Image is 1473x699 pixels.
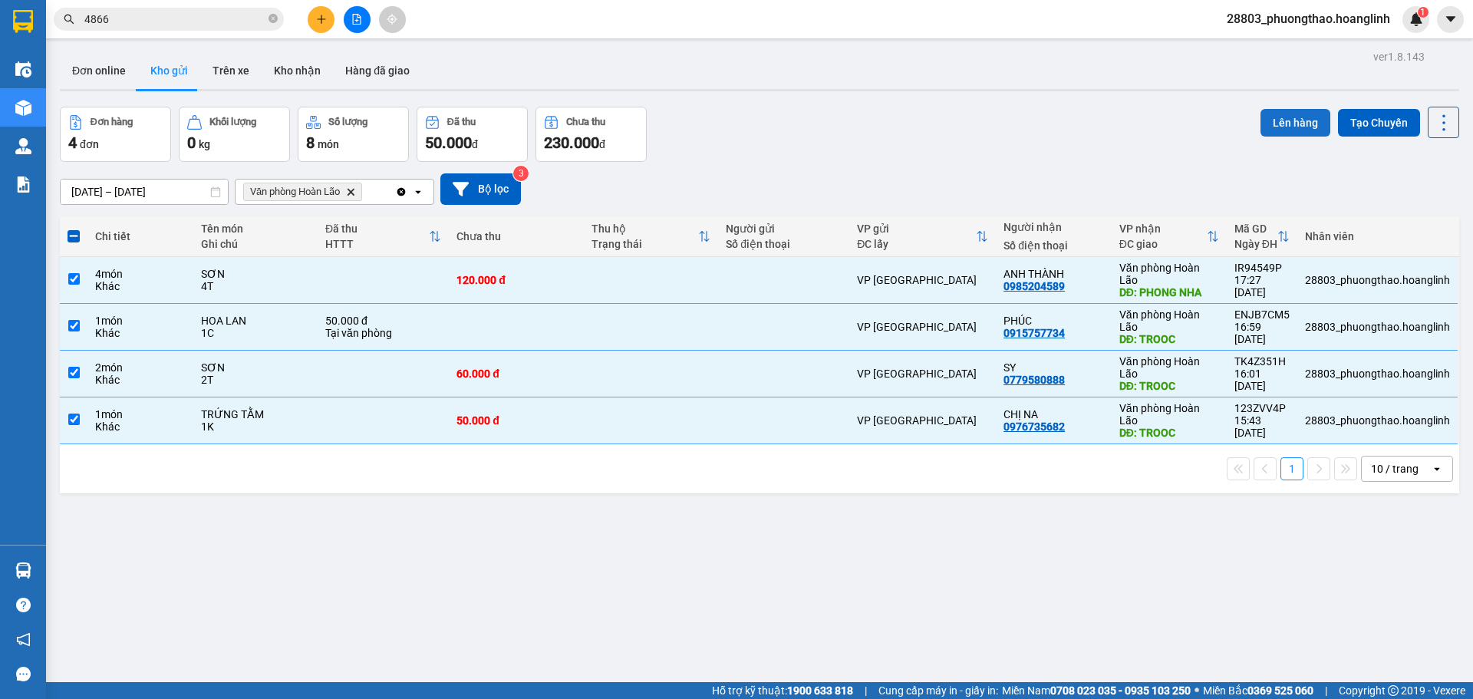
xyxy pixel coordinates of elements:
[1119,333,1219,345] div: DĐ: TROOC
[1003,420,1065,433] div: 0976735682
[243,183,362,201] span: Văn phòng Hoàn Lão, close by backspace
[544,134,599,152] span: 230.000
[308,6,334,33] button: plus
[440,173,521,205] button: Bộ lọc
[306,134,315,152] span: 8
[201,315,310,327] div: HOA LAN
[1050,684,1191,697] strong: 0708 023 035 - 0935 103 250
[1234,274,1290,298] div: 17:27 [DATE]
[250,186,340,198] span: Văn phòng Hoàn Lão
[1444,12,1458,26] span: caret-down
[95,268,185,280] div: 4 món
[726,223,842,235] div: Người gửi
[535,107,647,162] button: Chưa thu230.000đ
[857,223,976,235] div: VP gửi
[1234,355,1290,368] div: TK4Z351H
[60,107,171,162] button: Đơn hàng4đơn
[1003,327,1065,339] div: 0915757734
[325,327,441,339] div: Tại văn phòng
[1280,457,1303,480] button: 1
[1003,361,1104,374] div: SY
[1119,308,1219,333] div: Văn phòng Hoàn Lão
[1003,315,1104,327] div: PHÚC
[1227,216,1297,257] th: Toggle SortBy
[1247,684,1313,697] strong: 0369 525 060
[1305,321,1450,333] div: 28803_phuongthao.hoanglinh
[95,280,185,292] div: Khác
[1119,380,1219,392] div: DĐ: TROOC
[1003,221,1104,233] div: Người nhận
[346,187,355,196] svg: Delete
[456,230,576,242] div: Chưa thu
[16,598,31,612] span: question-circle
[1119,355,1219,380] div: Văn phòng Hoàn Lão
[1119,223,1207,235] div: VP nhận
[1420,7,1425,18] span: 1
[95,408,185,420] div: 1 món
[1234,368,1290,392] div: 16:01 [DATE]
[1431,463,1443,475] svg: open
[379,6,406,33] button: aim
[201,223,310,235] div: Tên món
[726,238,842,250] div: Số điện thoại
[472,138,478,150] span: đ
[456,414,576,427] div: 50.000 đ
[138,52,200,89] button: Kho gửi
[95,361,185,374] div: 2 món
[201,280,310,292] div: 4T
[1234,262,1290,274] div: IR94549P
[1305,368,1450,380] div: 28803_phuongthao.hoanglinh
[566,117,605,127] div: Chưa thu
[849,216,996,257] th: Toggle SortBy
[201,268,310,280] div: SƠN
[199,138,210,150] span: kg
[1119,262,1219,286] div: Văn phòng Hoàn Lão
[1203,682,1313,699] span: Miền Bắc
[1119,402,1219,427] div: Văn phòng Hoàn Lão
[187,134,196,152] span: 0
[201,408,310,420] div: TRỨNG TẰM
[857,368,988,380] div: VP [GEOGRAPHIC_DATA]
[209,117,256,127] div: Khối lượng
[1437,6,1464,33] button: caret-down
[456,368,576,380] div: 60.000 đ
[80,138,99,150] span: đơn
[365,184,367,199] input: Selected Văn phòng Hoàn Lão.
[1119,238,1207,250] div: ĐC giao
[1234,308,1290,321] div: ENJB7CM5
[865,682,867,699] span: |
[325,238,429,250] div: HTTT
[513,166,529,181] sup: 3
[95,230,185,242] div: Chi tiết
[599,138,605,150] span: đ
[1112,216,1227,257] th: Toggle SortBy
[447,117,476,127] div: Đã thu
[64,14,74,25] span: search
[1373,48,1425,65] div: ver 1.8.143
[1234,321,1290,345] div: 16:59 [DATE]
[1409,12,1423,26] img: icon-new-feature
[1195,687,1199,694] span: ⚪️
[200,52,262,89] button: Trên xe
[878,682,998,699] span: Cung cấp máy in - giấy in:
[417,107,528,162] button: Đã thu50.000đ
[95,420,185,433] div: Khác
[201,420,310,433] div: 1K
[91,117,133,127] div: Đơn hàng
[262,52,333,89] button: Kho nhận
[787,684,853,697] strong: 1900 633 818
[269,14,278,23] span: close-circle
[351,14,362,25] span: file-add
[1234,238,1277,250] div: Ngày ĐH
[1003,374,1065,386] div: 0779580888
[68,134,77,152] span: 4
[16,632,31,647] span: notification
[1234,414,1290,439] div: 15:43 [DATE]
[1119,427,1219,439] div: DĐ: TROOC
[15,100,31,116] img: warehouse-icon
[318,138,339,150] span: món
[95,327,185,339] div: Khác
[201,327,310,339] div: 1C
[584,216,719,257] th: Toggle SortBy
[1003,239,1104,252] div: Số điện thoại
